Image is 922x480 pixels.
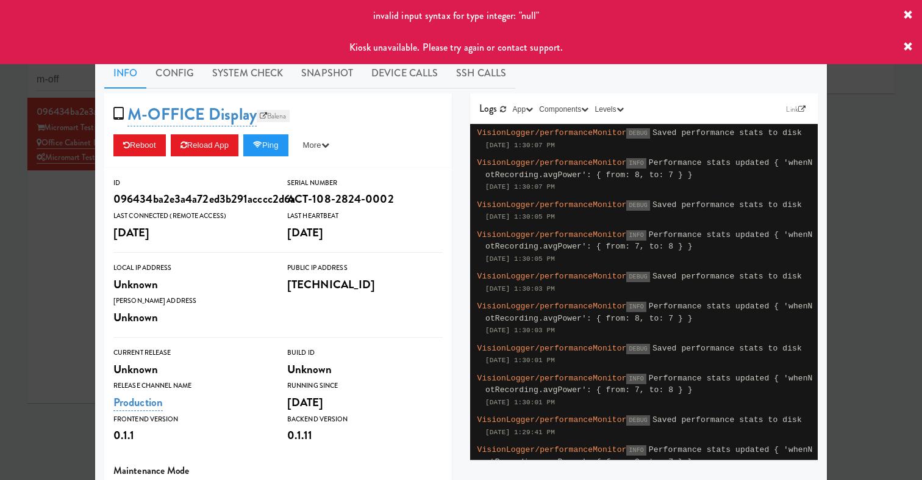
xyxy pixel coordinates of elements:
span: Performance stats updated { 'whenNotRecording.avgPower': { from: 7, to: 8 } } [485,374,813,395]
span: [DATE] 1:30:01 PM [485,357,555,364]
span: INFO [626,158,646,169]
span: [DATE] [287,394,324,410]
div: Unknown [113,359,269,380]
span: INFO [626,230,646,241]
a: Production [113,394,163,411]
button: Reboot [113,134,166,156]
span: Kiosk unavailable. Please try again or contact support. [349,40,563,54]
span: Saved performance stats to disk [652,200,802,209]
div: [PERSON_NAME] Address [113,295,269,307]
span: DEBUG [626,272,650,282]
span: [DATE] 1:30:07 PM [485,142,555,149]
div: Build Id [287,347,443,359]
span: VisionLogger/performanceMonitor [477,200,627,209]
span: Saved performance stats to disk [652,128,802,137]
button: Levels [591,103,626,115]
div: Release Channel Name [113,380,269,392]
span: VisionLogger/performanceMonitor [477,230,627,239]
span: [DATE] 1:30:05 PM [485,213,555,220]
div: Current Release [113,347,269,359]
a: SSH Calls [447,58,515,89]
div: Unknown [113,307,269,328]
div: 096434ba2e3a4a72ed3b291acccc2d6a [113,189,269,209]
span: VisionLogger/performanceMonitor [477,344,627,353]
span: INFO [626,374,646,384]
span: [DATE] 1:30:01 PM [485,399,555,406]
a: Info [104,58,146,89]
div: 0.1.11 [287,425,443,446]
span: Performance stats updated { 'whenNotRecording.avgPower': { from: 8, to: 7 } } [485,302,813,323]
div: ID [113,177,269,189]
span: VisionLogger/performanceMonitor [477,302,627,311]
a: System Check [203,58,292,89]
span: Saved performance stats to disk [652,344,802,353]
button: Ping [243,134,288,156]
span: Logs [479,101,497,115]
div: [TECHNICAL_ID] [287,274,443,295]
div: Unknown [287,359,443,380]
span: [DATE] 1:30:05 PM [485,255,555,263]
a: Link [783,103,809,115]
div: Backend Version [287,413,443,426]
div: Serial Number [287,177,443,189]
a: Balena [257,110,290,122]
span: Performance stats updated { 'whenNotRecording.avgPower': { from: 8, to: 7 } } [485,445,813,467]
span: DEBUG [626,128,650,139]
span: [DATE] [113,224,150,241]
div: Running Since [287,380,443,392]
span: DEBUG [626,200,650,211]
span: invalid input syntax for type integer: "null" [373,9,540,23]
span: Saved performance stats to disk [652,415,802,424]
span: Performance stats updated { 'whenNotRecording.avgPower': { from: 7, to: 8 } } [485,230,813,252]
div: Public IP Address [287,262,443,274]
span: DEBUG [626,344,650,354]
div: ACT-108-2824-0002 [287,189,443,209]
span: [DATE] 1:29:41 PM [485,429,555,436]
div: Last Heartbeat [287,210,443,222]
a: Device Calls [362,58,447,89]
span: VisionLogger/performanceMonitor [477,128,627,137]
div: Last Connected (Remote Access) [113,210,269,222]
span: Performance stats updated { 'whenNotRecording.avgPower': { from: 8, to: 7 } } [485,158,813,180]
div: Unknown [113,274,269,295]
span: [DATE] [287,224,324,241]
div: Local IP Address [113,262,269,274]
span: VisionLogger/performanceMonitor [477,445,627,454]
span: INFO [626,445,646,456]
button: Components [536,103,591,115]
div: 0.1.1 [113,425,269,446]
a: Config [146,58,203,89]
button: More [293,134,339,156]
span: [DATE] 1:30:03 PM [485,327,555,334]
span: VisionLogger/performanceMonitor [477,272,627,281]
div: Frontend Version [113,413,269,426]
span: INFO [626,302,646,312]
a: Snapshot [292,58,362,89]
span: DEBUG [626,415,650,426]
span: VisionLogger/performanceMonitor [477,374,627,383]
span: Maintenance Mode [113,464,190,478]
span: [DATE] 1:30:07 PM [485,183,555,191]
span: Saved performance stats to disk [652,272,802,281]
button: Reload App [171,134,238,156]
button: App [510,103,537,115]
span: VisionLogger/performanceMonitor [477,415,627,424]
span: [DATE] 1:30:03 PM [485,285,555,293]
span: VisionLogger/performanceMonitor [477,158,627,167]
a: M-OFFICE Display [127,103,257,126]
